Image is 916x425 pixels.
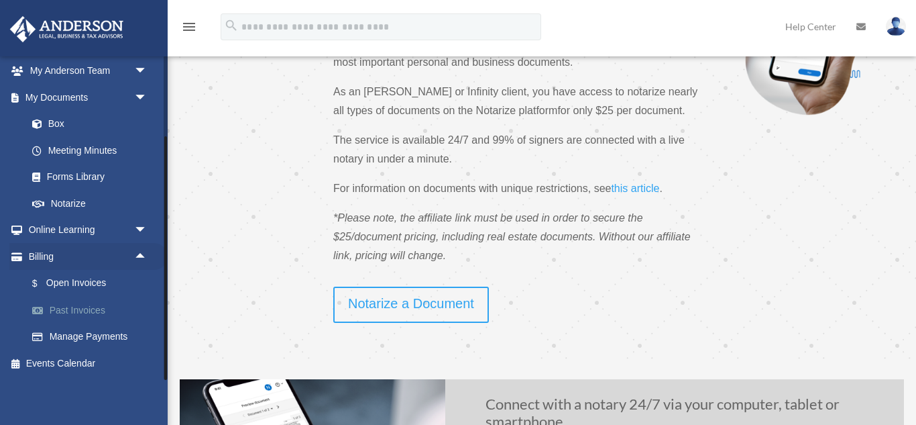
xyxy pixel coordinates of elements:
span: this article [611,183,659,194]
span: for only $25 per document. [557,105,685,116]
a: menu [181,23,197,35]
span: arrow_drop_up [134,243,161,271]
a: Meeting Minutes [19,137,168,164]
img: Anderson Advisors Platinum Portal [6,16,127,42]
span: arrow_drop_down [134,84,161,111]
span: arrow_drop_down [134,58,161,85]
span: . [659,183,662,194]
i: search [224,18,239,33]
img: User Pic [886,17,906,36]
span: *Please note, the affiliate link must be used in order to secure the $25/document pricing, includ... [333,212,691,261]
a: Notarize [19,190,161,217]
a: Notarize a Document [333,287,489,323]
span: The service is available 24/7 and 99% of signers are connected with a live notary in under a minute. [333,134,685,164]
span: arrow_drop_down [134,217,161,244]
a: Past Invoices [19,297,168,324]
span: $ [40,275,46,292]
a: Billingarrow_drop_up [9,243,168,270]
a: Online Learningarrow_drop_down [9,217,168,244]
a: My Documentsarrow_drop_down [9,84,168,111]
span: As an [PERSON_NAME] or Infinity client, you have access to notarize nearly all types of documents... [333,86,697,116]
a: My Anderson Teamarrow_drop_down [9,58,168,85]
a: Forms Library [19,164,168,191]
a: $Open Invoices [19,270,168,297]
a: Box [19,111,168,138]
span: For information on documents with unique restrictions, see [333,183,611,194]
span: Notarize is the leader in online notarization, bringing trust online 24/7 for life’s most importa... [333,38,699,68]
i: menu [181,19,197,35]
a: this article [611,183,659,201]
a: Events Calendar [9,350,168,377]
a: Manage Payments [19,324,168,350]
